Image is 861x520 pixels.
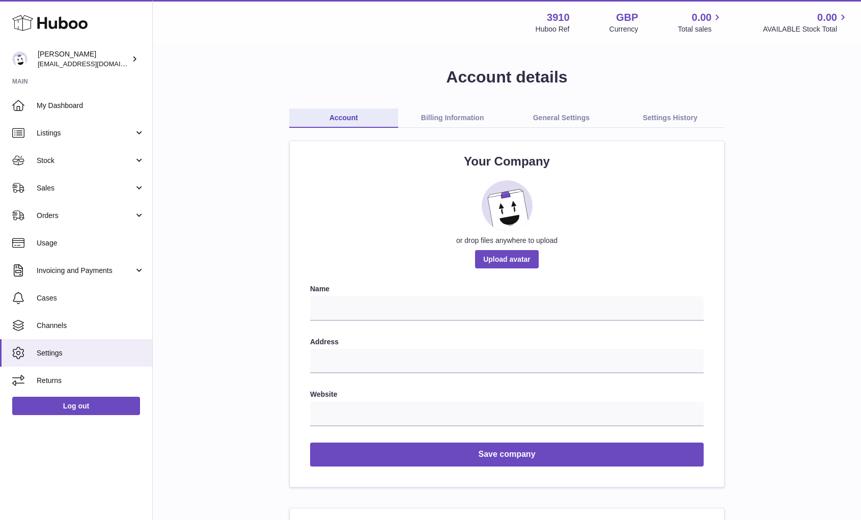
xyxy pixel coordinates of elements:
[12,51,27,67] img: max@shopogolic.net
[678,11,723,34] a: 0.00 Total sales
[817,11,837,24] span: 0.00
[310,236,704,245] div: or drop files anywhere to upload
[37,101,145,111] span: My Dashboard
[37,238,145,248] span: Usage
[310,390,704,399] label: Website
[616,11,638,24] strong: GBP
[692,11,712,24] span: 0.00
[37,211,134,221] span: Orders
[12,397,140,415] a: Log out
[763,11,849,34] a: 0.00 AVAILABLE Stock Total
[536,24,570,34] div: Huboo Ref
[547,11,570,24] strong: 3910
[37,293,145,303] span: Cases
[398,108,507,128] a: Billing Information
[169,66,845,88] h1: Account details
[507,108,616,128] a: General Settings
[37,321,145,331] span: Channels
[38,60,150,68] span: [EMAIL_ADDRESS][DOMAIN_NAME]
[37,128,134,138] span: Listings
[616,108,725,128] a: Settings History
[310,337,704,347] label: Address
[482,180,533,231] img: placeholder_image.svg
[37,376,145,386] span: Returns
[289,108,398,128] a: Account
[38,49,129,69] div: [PERSON_NAME]
[37,156,134,166] span: Stock
[310,153,704,170] h2: Your Company
[37,348,145,358] span: Settings
[609,24,638,34] div: Currency
[763,24,849,34] span: AVAILABLE Stock Total
[37,183,134,193] span: Sales
[475,250,539,268] span: Upload avatar
[310,284,704,294] label: Name
[37,266,134,276] span: Invoicing and Payments
[678,24,723,34] span: Total sales
[310,443,704,467] button: Save company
